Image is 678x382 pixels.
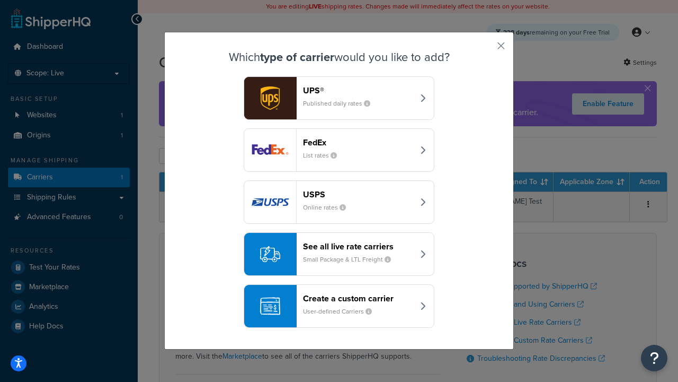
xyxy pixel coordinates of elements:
img: icon-carrier-custom-c93b8a24.svg [260,296,280,316]
header: UPS® [303,85,414,95]
header: See all live rate carriers [303,241,414,251]
button: Create a custom carrierUser-defined Carriers [244,284,434,328]
small: Published daily rates [303,99,379,108]
img: ups logo [244,77,296,119]
header: USPS [303,189,414,199]
button: fedEx logoFedExList rates [244,128,434,172]
img: usps logo [244,181,296,223]
header: Create a custom carrier [303,293,414,303]
button: usps logoUSPSOnline rates [244,180,434,224]
small: List rates [303,151,345,160]
img: fedEx logo [244,129,296,171]
small: Online rates [303,203,354,212]
button: ups logoUPS®Published daily rates [244,76,434,120]
button: Open Resource Center [641,345,667,371]
img: icon-carrier-liverate-becf4550.svg [260,244,280,264]
button: See all live rate carriersSmall Package & LTL Freight [244,232,434,276]
small: Small Package & LTL Freight [303,255,399,264]
strong: type of carrier [260,48,334,66]
small: User-defined Carriers [303,307,380,316]
h3: Which would you like to add? [191,51,487,64]
header: FedEx [303,137,414,147]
